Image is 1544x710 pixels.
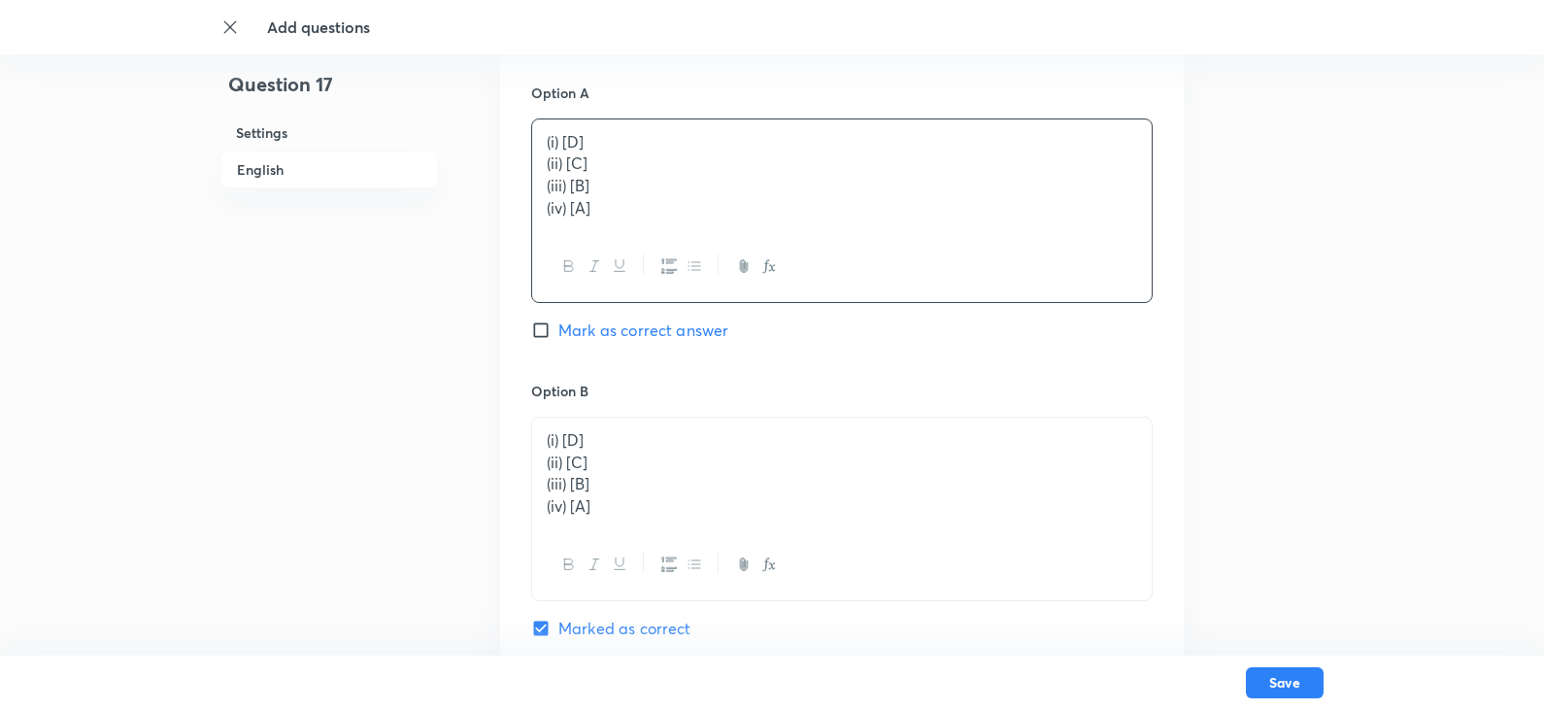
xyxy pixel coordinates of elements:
[220,151,438,188] h6: English
[220,115,438,151] h6: Settings
[547,429,1137,452] p: (i) [D]
[558,319,728,342] span: Mark as correct answer
[1246,667,1324,698] button: Save
[547,175,1137,197] p: (iii) [B]
[547,131,1137,153] p: (i) [D]
[558,617,691,640] span: Marked as correct
[547,495,1137,518] p: (iv) [A]
[531,83,1153,103] h6: Option A
[547,473,1137,495] p: (iii) [B]
[220,70,438,115] h4: Question 17
[267,17,370,37] span: Add questions
[547,197,1137,220] p: (iv) [A]
[531,381,1153,401] h6: Option B
[547,152,1137,175] p: (ii) [C]
[547,452,1137,474] p: (ii) [C]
